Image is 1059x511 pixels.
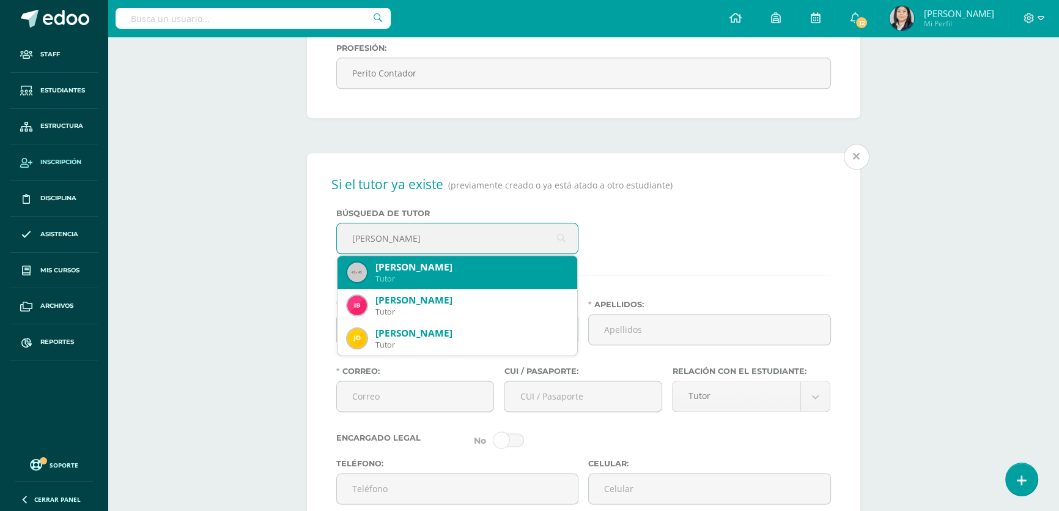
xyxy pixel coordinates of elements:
a: Reportes [10,324,98,360]
label: Apellidos: [588,300,831,309]
span: Estructura [40,121,83,131]
input: Celular [589,474,830,504]
input: Apellidos [589,315,830,345]
span: Disciplina [40,193,76,203]
a: Tutor [673,381,830,411]
span: Cerrar panel [34,495,81,504]
label: Encargado Legal [331,433,457,442]
a: Asistencia [10,217,98,253]
a: Estudiantes [10,73,98,109]
div: [PERSON_NAME] [375,261,568,274]
label: CUI / Pasaporte: [504,367,662,376]
span: Reportes [40,337,74,347]
span: Remover [844,144,869,170]
label: Nombre: [336,300,579,309]
span: Inscripción [40,157,81,167]
label: Celular: [588,459,831,468]
img: ab5b52e538c9069687ecb61632cf326d.png [890,6,914,31]
a: Staff [10,37,98,73]
span: Asistencia [40,229,78,239]
span: Mis cursos [40,266,79,275]
span: Mi Perfil [923,18,994,29]
input: Correo [337,381,494,411]
img: 0a1ded2370a5fc5da5e5b9f42fe1ba2b.png [347,296,367,315]
label: Teléfono: [336,459,579,468]
input: Busca al encargado aquí... [337,223,578,253]
img: 63bdac265894955b6d14366f2f8edf83.png [347,329,367,348]
div: Tutor [375,307,568,317]
span: Tutor [688,381,785,410]
div: [PERSON_NAME] [375,327,568,340]
span: Archivos [40,301,73,311]
label: Relación con el estudiante: [672,367,830,376]
a: Disciplina [10,181,98,217]
p: (previamente creado o ya está atado a otro estudiante) [448,179,673,192]
input: Profesión [337,58,830,88]
input: Busca un usuario... [116,8,391,29]
label: Profesión: [336,43,831,53]
label: Correo: [336,367,495,376]
h2: Si el tutor ya existe [331,173,443,197]
a: Mis cursos [10,253,98,289]
div: [PERSON_NAME] [375,294,568,307]
span: 12 [855,16,868,29]
input: Teléfono [337,474,578,504]
img: 45x45 [347,263,367,282]
span: Estudiantes [40,86,85,95]
a: Estructura [10,109,98,145]
div: Tutor [375,274,568,284]
span: [PERSON_NAME] [923,7,994,20]
input: CUI / Pasaporte [504,381,662,411]
a: Soporte [15,456,93,472]
label: Búsqueda de tutor [336,209,579,218]
span: Staff [40,50,60,59]
span: Soporte [50,461,78,469]
div: Tutor [375,340,568,350]
a: Archivos [10,288,98,324]
a: Inscripción [10,144,98,181]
